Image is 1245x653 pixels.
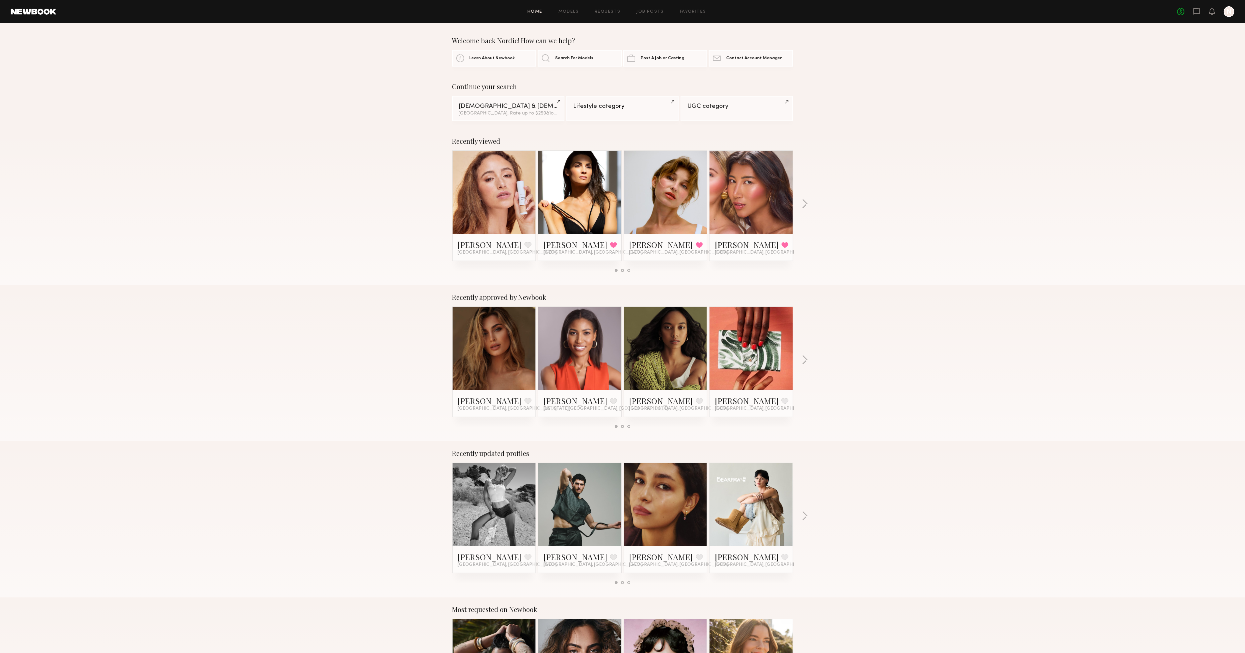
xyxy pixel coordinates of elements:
span: & 1 other filter [546,111,575,115]
span: [GEOGRAPHIC_DATA], [GEOGRAPHIC_DATA] [629,562,728,567]
span: [US_STATE][GEOGRAPHIC_DATA], [GEOGRAPHIC_DATA] [543,406,668,411]
a: Contact Account Manager [709,50,793,67]
div: Recently approved by Newbook [452,293,793,301]
a: Requests [595,10,620,14]
a: UGC category [681,96,793,121]
span: [GEOGRAPHIC_DATA], [GEOGRAPHIC_DATA] [543,562,643,567]
span: [GEOGRAPHIC_DATA], [GEOGRAPHIC_DATA] [458,250,557,255]
a: [PERSON_NAME] [543,239,607,250]
a: Learn About Newbook [452,50,536,67]
div: Recently viewed [452,137,793,145]
div: Recently updated profiles [452,449,793,457]
span: Post A Job or Casting [641,56,684,61]
div: Lifestyle category [573,103,672,109]
a: [DEMOGRAPHIC_DATA] & [DEMOGRAPHIC_DATA] Models[GEOGRAPHIC_DATA], Rate up to $250&1other filter [452,96,564,121]
a: [PERSON_NAME] [629,551,693,562]
a: [PERSON_NAME] [629,395,693,406]
a: [PERSON_NAME] [543,395,607,406]
a: Lifestyle category [566,96,679,121]
span: [GEOGRAPHIC_DATA], [GEOGRAPHIC_DATA] [458,562,557,567]
div: UGC category [687,103,786,109]
a: N [1224,6,1234,17]
a: [PERSON_NAME] [629,239,693,250]
div: Continue your search [452,83,793,91]
a: [PERSON_NAME] [715,551,779,562]
div: [GEOGRAPHIC_DATA], Rate up to $250 [459,111,558,116]
span: [GEOGRAPHIC_DATA], [GEOGRAPHIC_DATA] [458,406,557,411]
div: Welcome back Nordic! How can we help? [452,37,793,45]
span: Search For Models [555,56,593,61]
a: [PERSON_NAME] [458,395,522,406]
span: [GEOGRAPHIC_DATA], [GEOGRAPHIC_DATA] [715,406,814,411]
span: [GEOGRAPHIC_DATA], [GEOGRAPHIC_DATA] [629,250,728,255]
a: Post A Job or Casting [623,50,707,67]
a: Search For Models [538,50,622,67]
a: [PERSON_NAME] [715,239,779,250]
a: [PERSON_NAME] [715,395,779,406]
span: Learn About Newbook [470,56,515,61]
div: [DEMOGRAPHIC_DATA] & [DEMOGRAPHIC_DATA] Models [459,103,558,109]
a: Favorites [680,10,706,14]
span: [GEOGRAPHIC_DATA], [GEOGRAPHIC_DATA] [543,250,643,255]
span: [GEOGRAPHIC_DATA], [GEOGRAPHIC_DATA] [715,562,814,567]
a: [PERSON_NAME] [458,239,522,250]
div: Most requested on Newbook [452,605,793,613]
a: [PERSON_NAME] [458,551,522,562]
a: Models [558,10,579,14]
a: Home [527,10,542,14]
span: [GEOGRAPHIC_DATA], [GEOGRAPHIC_DATA] [629,406,728,411]
span: [GEOGRAPHIC_DATA], [GEOGRAPHIC_DATA] [715,250,814,255]
a: [PERSON_NAME] [543,551,607,562]
span: Contact Account Manager [726,56,782,61]
a: Job Posts [636,10,664,14]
